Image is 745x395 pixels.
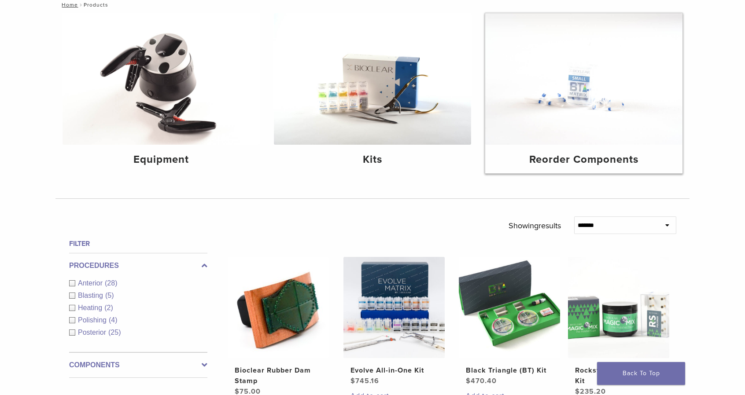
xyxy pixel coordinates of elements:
bdi: 745.16 [350,377,379,385]
a: Back To Top [597,362,685,385]
label: Procedures [69,260,207,271]
bdi: 470.40 [466,377,497,385]
img: Kits [274,13,471,145]
a: Kits [274,13,471,173]
img: Bioclear Rubber Dam Stamp [228,257,329,358]
h4: Reorder Components [492,152,675,168]
a: Equipment [63,13,260,173]
span: Polishing [78,316,109,324]
span: Blasting [78,292,105,299]
p: Showing results [509,216,561,235]
h4: Equipment [70,152,253,168]
span: Anterior [78,279,105,287]
span: (28) [105,279,117,287]
span: Posterior [78,329,108,336]
a: Home [59,2,78,8]
h2: Black Triangle (BT) Kit [466,365,553,376]
span: $ [466,377,471,385]
a: Reorder Components [485,13,682,173]
span: $ [350,377,355,385]
h4: Kits [281,152,464,168]
h2: Rockstar (RS) Polishing Kit [575,365,662,386]
a: Evolve All-in-One KitEvolve All-in-One Kit $745.16 [343,257,446,386]
label: Components [69,360,207,370]
span: (2) [104,304,113,311]
span: / [78,3,84,7]
span: (5) [105,292,114,299]
img: Rockstar (RS) Polishing Kit [568,257,669,358]
h2: Evolve All-in-One Kit [350,365,438,376]
h2: Bioclear Rubber Dam Stamp [235,365,322,386]
h4: Filter [69,238,207,249]
span: Heating [78,304,104,311]
img: Evolve All-in-One Kit [343,257,445,358]
img: Equipment [63,13,260,145]
span: (25) [108,329,121,336]
a: Black Triangle (BT) KitBlack Triangle (BT) Kit $470.40 [458,257,561,386]
img: Reorder Components [485,13,682,145]
img: Black Triangle (BT) Kit [459,257,560,358]
span: (4) [109,316,118,324]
